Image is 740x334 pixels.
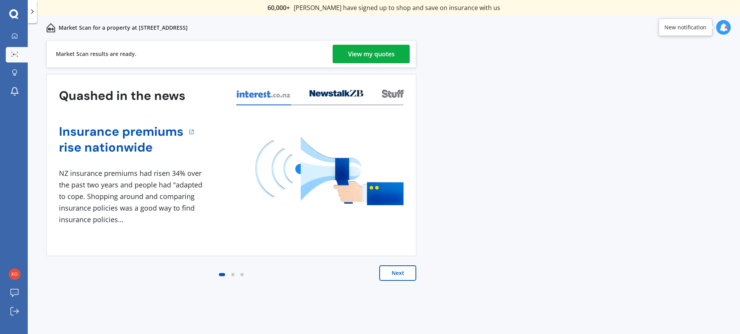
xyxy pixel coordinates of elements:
[59,88,185,104] h3: Quashed in the news
[9,268,20,280] img: 970f4ffe0ea76dba1d190eeefc3a313f
[255,137,404,205] img: media image
[348,45,395,63] div: View my quotes
[59,124,183,140] a: Insurance premiums
[59,168,205,225] div: NZ insurance premiums had risen 34% over the past two years and people had "adapted to cope. Shop...
[59,24,188,32] p: Market Scan for a property at [STREET_ADDRESS]
[46,23,55,32] img: home-and-contents.b802091223b8502ef2dd.svg
[56,40,136,67] div: Market Scan results are ready.
[379,265,416,281] button: Next
[664,24,706,31] div: New notification
[333,45,410,63] a: View my quotes
[59,140,183,155] a: rise nationwide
